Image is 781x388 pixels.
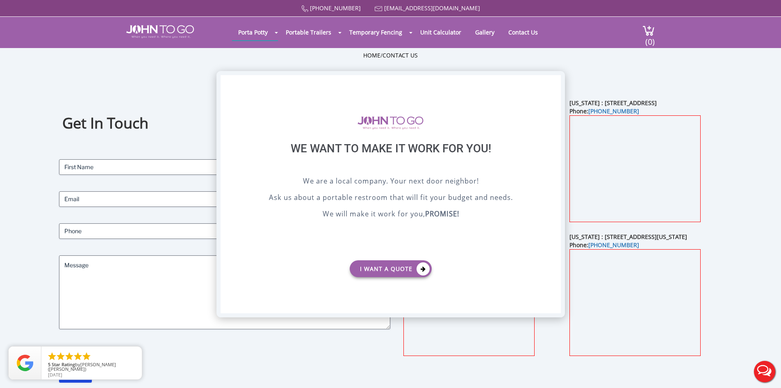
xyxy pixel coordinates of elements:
[82,351,91,361] li: 
[52,361,75,367] span: Star Rating
[548,75,560,89] div: X
[241,192,540,204] p: Ask us about a portable restroom that will fit your budget and needs.
[241,176,540,188] p: We are a local company. Your next door neighbor!
[17,355,33,371] img: Review Rating
[357,116,424,129] img: logo of viptogo
[48,361,116,372] span: [PERSON_NAME] ([PERSON_NAME])
[748,355,781,388] button: Live Chat
[48,362,135,372] span: by
[56,351,66,361] li: 
[64,351,74,361] li: 
[48,361,50,367] span: 5
[48,372,62,378] span: [DATE]
[425,209,459,218] b: PROMISE!
[350,260,432,277] a: I want a Quote
[241,142,540,176] div: We want to make it work for you!
[241,209,540,221] p: We will make it work for you,
[47,351,57,361] li: 
[73,351,83,361] li: 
